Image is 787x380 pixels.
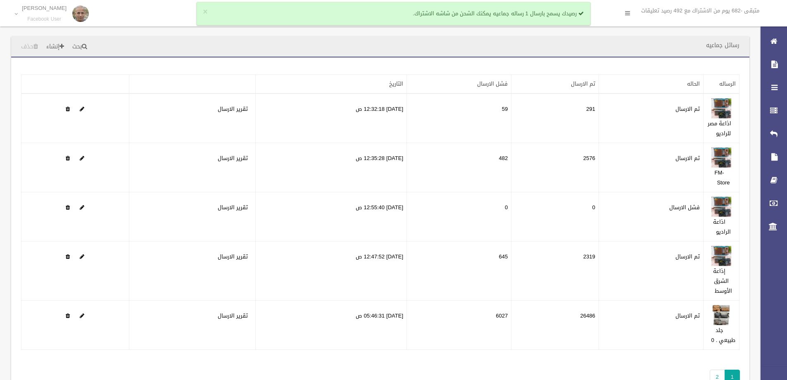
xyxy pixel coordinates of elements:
img: 638768153487094761.jpg [711,246,732,266]
td: 6027 [407,301,511,350]
label: تم الارسال [675,311,700,321]
a: جلد طبيعي . 0 [711,325,736,345]
td: 0 [511,192,599,241]
button: × [203,8,207,16]
td: 645 [407,241,511,301]
a: Edit [80,104,84,114]
img: 638768152904476970.jpg [711,196,732,217]
td: 291 [511,93,599,143]
label: فشل الارسال [669,203,700,213]
td: 482 [407,143,511,192]
a: تم الارسال [571,79,595,89]
td: 26486 [511,301,599,350]
td: 0 [407,192,511,241]
a: Edit [711,153,732,163]
td: 59 [407,93,511,143]
a: تقرير الارسال [218,311,248,321]
a: اذاعة الراديو [713,217,731,237]
small: Facebook User [22,16,67,22]
img: 638874643704000339.jpg [711,305,732,325]
th: الحاله [599,75,703,94]
header: رسائل جماعيه [696,37,749,53]
img: 638768146402051418.jpg [711,147,732,168]
a: Edit [80,202,84,213]
td: [DATE] 12:32:18 ص [255,93,407,143]
a: إنشاء [43,39,67,55]
a: Edit [711,202,732,213]
a: بحث [69,39,90,55]
label: تم الارسال [675,252,700,262]
a: تقرير الارسال [218,251,248,262]
a: Edit [80,153,84,163]
a: اذاعة مصر للراديو [708,118,731,139]
td: [DATE] 05:46:31 ص [255,301,407,350]
div: رصيدك يسمح بارسال 1 رساله جماعيه يمكنك الشحن من شاشه الاشتراك. [197,2,590,25]
a: فشل الارسال [477,79,508,89]
a: Edit [711,104,732,114]
a: Edit [711,251,732,262]
a: Edit [80,251,84,262]
td: 2576 [511,143,599,192]
label: تم الارسال [675,104,700,114]
td: [DATE] 12:35:28 ص [255,143,407,192]
p: [PERSON_NAME] [22,5,67,11]
a: التاريخ [389,79,403,89]
td: 2319 [511,241,599,301]
a: Edit [80,311,84,321]
img: 638768145264870177.jpg [711,98,732,119]
a: تقرير الارسال [218,153,248,163]
a: Edit [711,311,732,321]
a: تقرير الارسال [218,202,248,213]
a: FM-Store [714,167,730,188]
th: الرساله [704,75,739,94]
label: تم الارسال [675,153,700,163]
td: [DATE] 12:47:52 ص [255,241,407,301]
a: إذاعة الشرق الأوسط [713,266,732,296]
a: تقرير الارسال [218,104,248,114]
td: [DATE] 12:55:40 ص [255,192,407,241]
